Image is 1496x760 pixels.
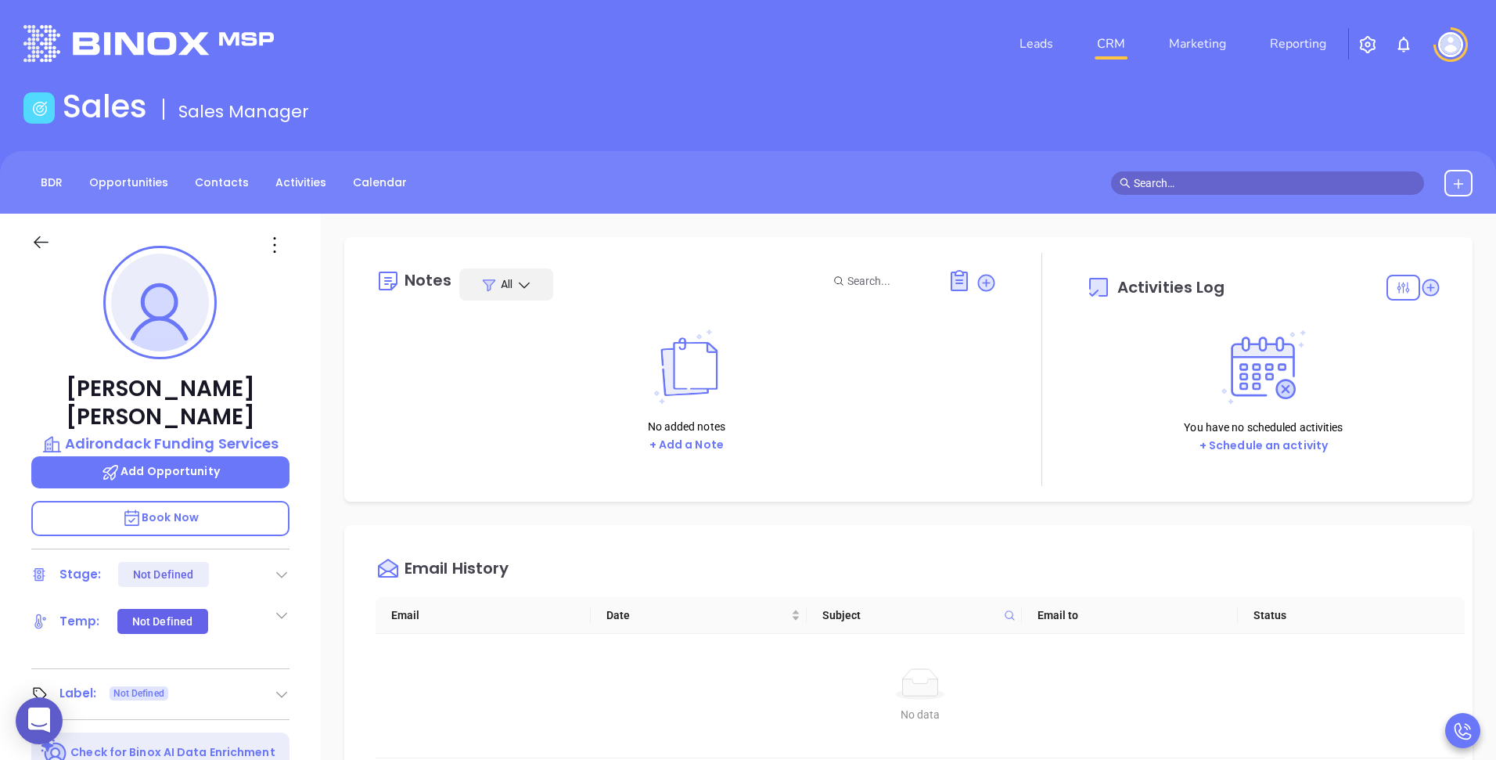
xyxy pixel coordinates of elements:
[59,682,97,705] div: Label:
[1163,28,1232,59] a: Marketing
[343,170,416,196] a: Calendar
[63,88,147,125] h1: Sales
[1013,28,1059,59] a: Leads
[31,375,289,431] p: [PERSON_NAME] [PERSON_NAME]
[847,272,930,290] input: Search...
[376,597,591,634] th: Email
[1221,330,1306,405] img: Activities
[1120,178,1131,189] span: search
[31,433,289,455] a: Adirondack Funding Services
[101,463,220,479] span: Add Opportunity
[501,276,512,292] span: All
[606,607,787,624] span: Date
[405,272,452,288] div: Notes
[645,418,728,435] p: No added notes
[132,609,192,634] div: Not Defined
[59,610,100,633] div: Temp:
[1117,279,1224,295] span: Activities Log
[1358,35,1377,54] img: iconSetting
[59,563,102,586] div: Stage:
[388,706,1452,723] div: No data
[80,170,178,196] a: Opportunities
[1264,28,1332,59] a: Reporting
[23,25,274,62] img: logo
[1022,597,1237,634] th: Email to
[1184,419,1343,436] p: You have no scheduled activities
[113,685,164,702] span: Not Defined
[185,170,258,196] a: Contacts
[1238,597,1453,634] th: Status
[178,99,309,124] span: Sales Manager
[1091,28,1131,59] a: CRM
[1195,437,1332,455] button: + Schedule an activity
[645,436,728,454] button: + Add a Note
[111,254,209,351] img: profile-user
[1134,175,1415,192] input: Search…
[644,330,728,404] img: Notes
[266,170,336,196] a: Activities
[822,607,998,624] span: Subject
[31,170,72,196] a: BDR
[1438,32,1463,57] img: user
[133,562,193,587] div: Not Defined
[405,560,509,582] div: Email History
[591,597,806,634] th: Date
[1394,35,1413,54] img: iconNotification
[122,510,199,525] span: Book Now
